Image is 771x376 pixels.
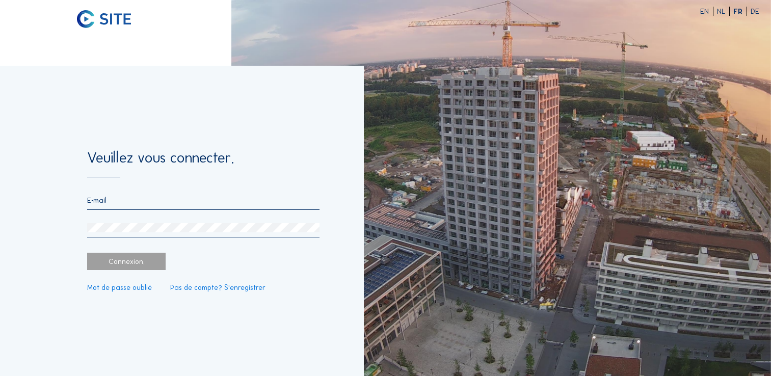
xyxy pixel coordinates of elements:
div: Connexion. [87,253,166,271]
div: NL [717,8,730,15]
a: Pas de compte? S'enregistrer [170,284,265,291]
div: EN [700,8,713,15]
div: DE [751,8,759,15]
input: E-mail [87,196,320,205]
div: FR [733,8,747,15]
div: Veuillez vous connecter. [87,151,320,177]
a: Mot de passe oublié [87,284,152,291]
img: C-SITE logo [77,10,131,29]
